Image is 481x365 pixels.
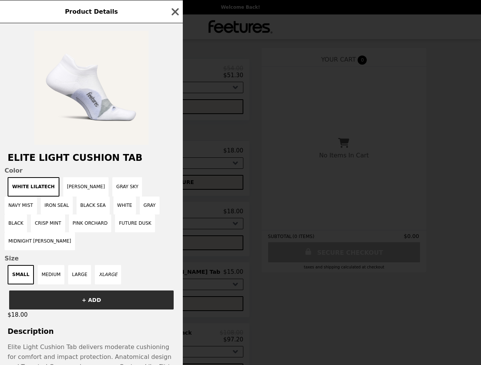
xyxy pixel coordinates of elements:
[5,214,27,232] button: Black
[41,197,73,214] button: Iron Seal
[68,265,91,284] button: LARGE
[5,197,37,214] button: Navy Mist
[5,167,178,174] span: Color
[8,177,59,197] button: White Lilatech
[5,232,75,250] button: Midnight [PERSON_NAME]
[5,255,178,262] span: Size
[8,265,34,284] button: SMALL
[65,8,118,15] span: Product Details
[31,214,65,232] button: Crisp Mint
[112,177,142,197] button: Gray Sky
[140,197,160,214] button: Gray
[63,177,109,197] button: [PERSON_NAME]
[77,197,110,214] button: Black Sea
[113,197,136,214] button: White
[38,265,64,284] button: MEDIUM
[95,265,121,284] button: XLARGE
[34,31,149,145] img: White Lilatech / SMALL
[115,214,155,232] button: Future Dusk
[9,290,174,309] button: + ADD
[69,214,112,232] button: Pink Orchard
